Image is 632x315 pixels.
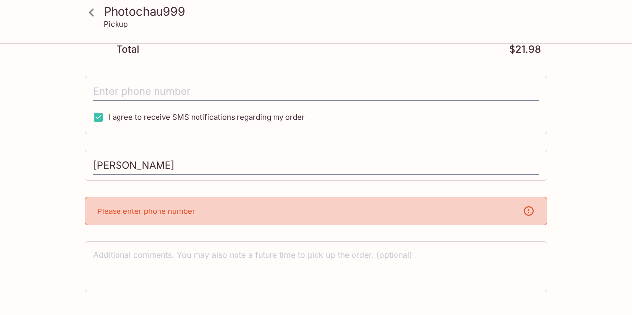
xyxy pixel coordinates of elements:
[104,4,545,19] h3: Photochau999
[97,207,195,216] p: Please enter phone number
[109,112,305,122] span: I agree to receive SMS notifications regarding my order
[93,82,539,101] input: Enter phone number
[104,19,128,29] p: Pickup
[93,156,539,175] input: Enter first and last name
[117,45,139,54] p: Total
[509,45,541,54] p: $21.98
